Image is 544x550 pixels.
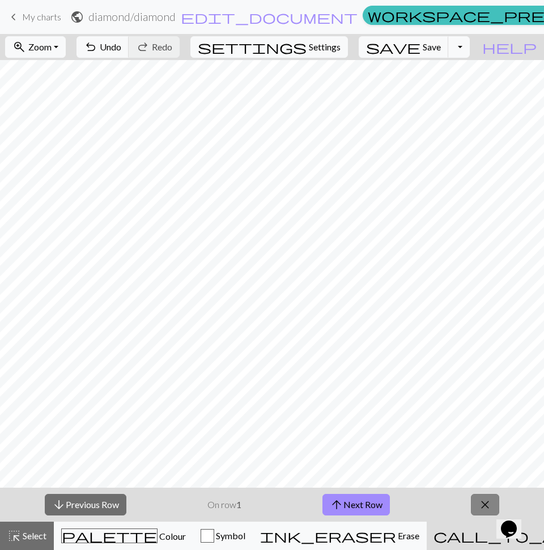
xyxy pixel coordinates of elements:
[100,41,121,52] span: Undo
[84,39,97,55] span: undo
[260,528,396,544] span: ink_eraser
[359,36,449,58] button: Save
[70,9,84,25] span: public
[76,36,129,58] button: Undo
[12,39,26,55] span: zoom_in
[366,39,420,55] span: save
[5,36,66,58] button: Zoom
[236,499,241,510] strong: 1
[62,528,157,544] span: palette
[28,41,52,52] span: Zoom
[423,41,441,52] span: Save
[396,530,419,541] span: Erase
[198,39,307,55] span: settings
[190,36,348,58] button: SettingsSettings
[214,530,245,541] span: Symbol
[181,9,358,25] span: edit_document
[198,40,307,54] i: Settings
[7,9,20,25] span: keyboard_arrow_left
[21,530,46,541] span: Select
[207,498,241,511] p: On row
[193,522,253,550] button: Symbol
[309,40,341,54] span: Settings
[54,522,193,550] button: Colour
[22,11,61,22] span: My charts
[496,505,533,539] iframe: chat widget
[88,10,176,23] h2: diamond / diamond
[253,522,427,550] button: Erase
[158,531,186,542] span: Colour
[482,39,537,55] span: help
[45,494,126,515] button: Previous Row
[52,497,66,513] span: arrow_downward
[322,494,390,515] button: Next Row
[7,528,21,544] span: highlight_alt
[478,497,492,513] span: close
[7,7,61,27] a: My charts
[330,497,343,513] span: arrow_upward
